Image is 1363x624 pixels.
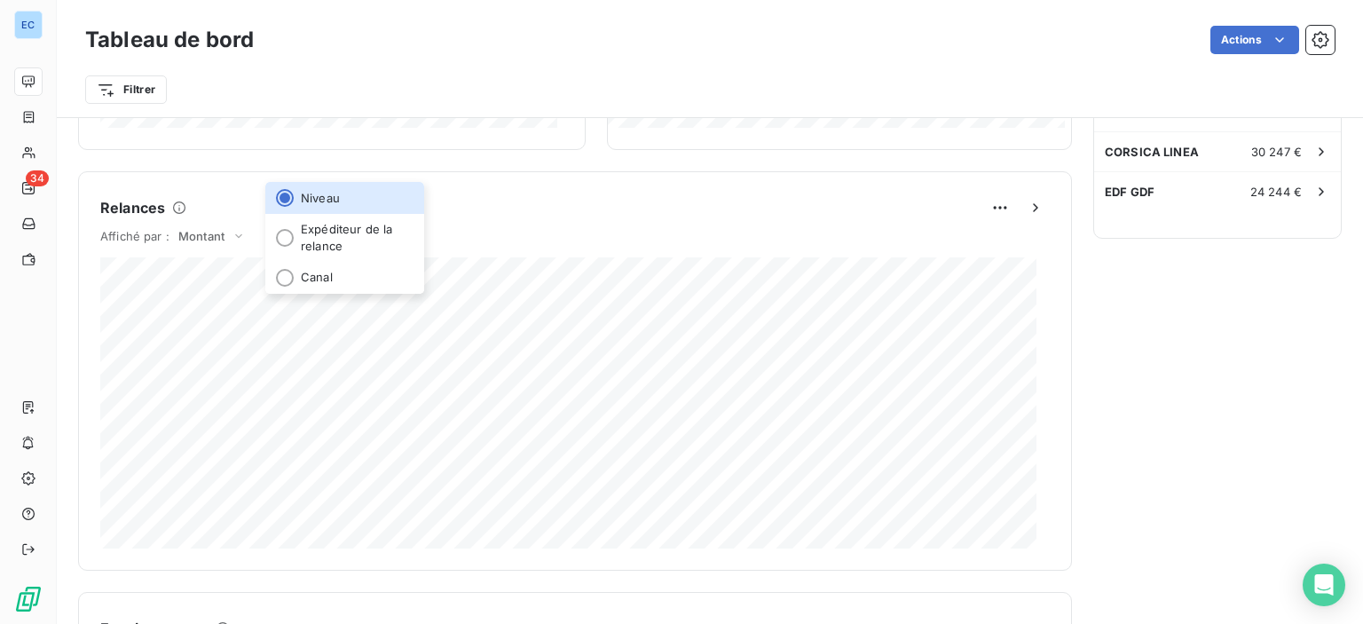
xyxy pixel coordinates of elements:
[100,229,169,243] span: Affiché par :
[85,75,167,104] button: Filtrer
[1105,145,1199,159] span: CORSICA LINEA
[100,197,165,218] h6: Relances
[1250,185,1302,199] span: 24 244 €
[14,11,43,39] div: EC
[265,182,424,214] li: Niveau
[1251,145,1302,159] span: 30 247 €
[1210,26,1299,54] button: Actions
[26,170,49,186] span: 34
[1303,564,1345,606] div: Open Intercom Messenger
[14,585,43,613] img: Logo LeanPay
[265,262,424,294] li: Canal
[178,229,225,243] span: Montant
[1105,185,1154,199] span: EDF GDF
[265,214,424,261] li: Expéditeur de la relance
[85,24,254,56] h3: Tableau de bord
